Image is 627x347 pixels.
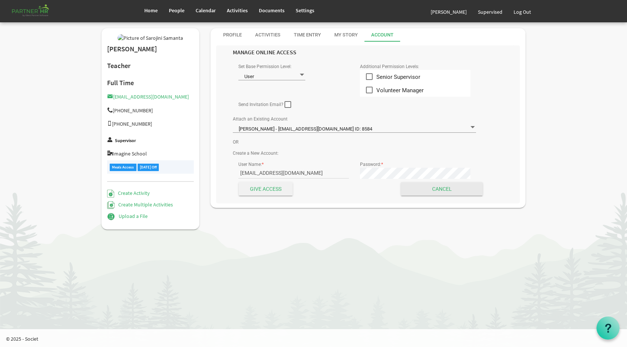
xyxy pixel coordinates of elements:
[259,7,284,14] span: Documents
[107,93,189,100] a: [EMAIL_ADDRESS][DOMAIN_NAME]
[107,201,173,208] a: Create Multiple Activities
[107,213,148,219] a: Upload a File
[233,140,238,145] label: OR
[107,107,194,113] h5: [PHONE_NUMBER]
[107,201,115,209] img: Create Multiple Activities
[118,34,183,42] img: Picture of Sarojini Samanta
[107,213,115,221] img: Upload a File
[294,32,321,39] div: Time Entry
[478,9,502,15] span: Supervised
[216,28,532,42] div: tab-header
[233,49,476,56] h2: MANAGE ONLINE ACCESS
[233,151,279,156] label: Create a New Account:
[296,7,314,14] span: Settings
[508,1,537,22] a: Log Out
[107,190,114,197] img: Create Activity
[371,32,393,39] div: Account
[376,84,460,97] span: Volunteer Manager
[107,79,194,87] h4: Full Time
[255,32,280,39] div: Activities
[239,182,293,196] input: Give Access
[376,70,460,84] span: Senior Supervisor
[107,151,194,157] h5: Imagine School
[107,121,194,127] h5: [PHONE_NUMBER]
[169,7,184,14] span: People
[196,7,216,14] span: Calendar
[144,7,158,14] span: Home
[238,162,262,167] label: User Name:
[107,190,150,196] a: Create Activity
[425,1,472,22] a: [PERSON_NAME]
[238,64,292,69] label: Set Base Permission Level:
[223,32,242,39] div: Profile
[360,162,381,167] label: Password:
[238,102,283,107] label: Send Invitation Email?
[360,64,419,69] label: Additional Permission Levels:
[227,7,248,14] span: Activities
[107,62,194,70] h2: Teacher
[334,32,358,39] div: My Story
[138,164,159,171] div: [DATE] Off
[472,1,508,22] a: Supervised
[6,335,627,343] p: © 2025 - Societ
[107,45,194,53] h2: [PERSON_NAME]
[115,138,136,143] label: Supervisor
[233,117,287,122] label: Attach an Existing Account
[110,164,136,171] div: Meals Access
